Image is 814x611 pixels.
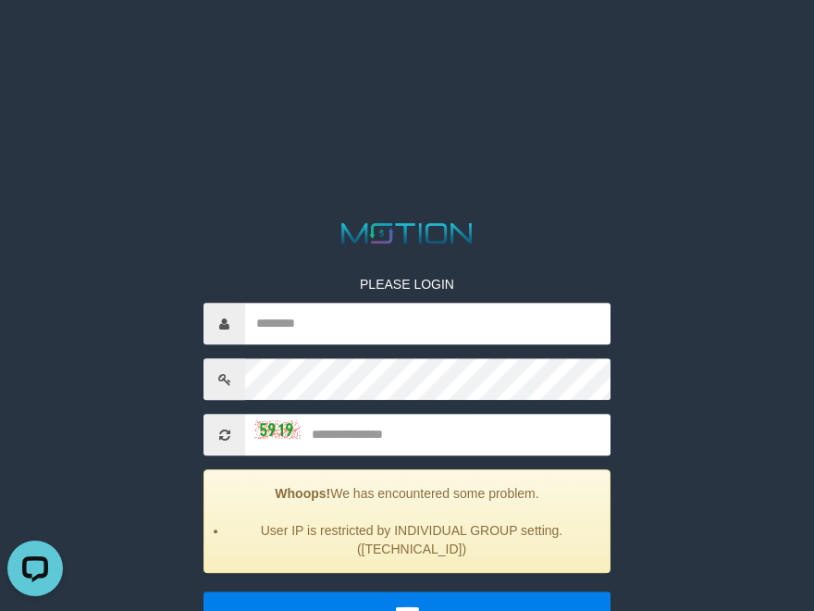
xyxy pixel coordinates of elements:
li: User IP is restricted by INDIVIDUAL GROUP setting. ([TECHNICAL_ID]) [228,522,596,559]
button: Open LiveChat chat widget [7,7,63,63]
img: MOTION_logo.png [336,219,478,247]
img: captcha [254,420,301,439]
strong: Whoops! [275,487,330,502]
p: PLEASE LOGIN [203,276,610,294]
div: We has encountered some problem. [203,470,610,574]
